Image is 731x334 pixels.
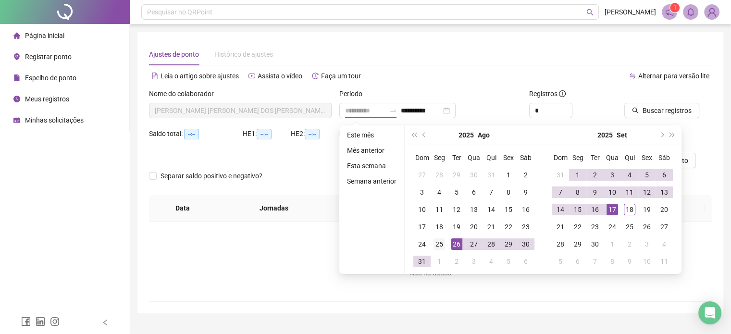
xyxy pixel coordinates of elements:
[451,221,462,233] div: 19
[656,235,673,253] td: 2025-10-04
[13,96,20,102] span: clock-circle
[448,253,465,270] td: 2025-09-02
[184,129,199,139] span: --:--
[465,235,483,253] td: 2025-08-27
[161,72,239,80] span: Leia o artigo sobre ajustes
[503,256,514,267] div: 5
[416,238,428,250] div: 24
[656,166,673,184] td: 2025-09-06
[621,253,638,270] td: 2025-10-09
[569,149,586,166] th: Seg
[483,235,500,253] td: 2025-08-28
[483,253,500,270] td: 2025-09-04
[483,184,500,201] td: 2025-08-07
[389,107,397,114] span: to
[36,317,45,326] span: linkedin
[569,184,586,201] td: 2025-09-08
[25,116,84,124] span: Minhas solicitações
[468,204,480,215] div: 13
[586,218,604,235] td: 2025-09-23
[586,184,604,201] td: 2025-09-09
[656,218,673,235] td: 2025-09-27
[25,53,72,61] span: Registrar ponto
[586,253,604,270] td: 2025-10-07
[448,166,465,184] td: 2025-07-29
[517,184,534,201] td: 2025-08-09
[468,169,480,181] div: 30
[257,129,272,139] span: --:--
[343,160,400,172] li: Esta semana
[638,201,656,218] td: 2025-09-19
[589,186,601,198] div: 9
[520,238,532,250] div: 30
[632,107,639,114] span: search
[638,166,656,184] td: 2025-09-05
[503,221,514,233] div: 22
[50,317,60,326] span: instagram
[552,149,569,166] th: Dom
[569,201,586,218] td: 2025-09-15
[698,301,721,324] div: Open Intercom Messenger
[638,184,656,201] td: 2025-09-12
[589,204,601,215] div: 16
[413,218,431,235] td: 2025-08-17
[434,221,445,233] div: 18
[468,186,480,198] div: 6
[638,218,656,235] td: 2025-09-26
[517,201,534,218] td: 2025-08-16
[312,73,319,79] span: history
[431,218,448,235] td: 2025-08-18
[641,186,653,198] div: 12
[552,166,569,184] td: 2025-08-31
[552,218,569,235] td: 2025-09-21
[656,125,667,145] button: next-year
[413,235,431,253] td: 2025-08-24
[448,184,465,201] td: 2025-08-05
[621,184,638,201] td: 2025-09-11
[13,74,20,81] span: file
[483,166,500,184] td: 2025-07-31
[624,186,635,198] div: 11
[658,256,670,267] div: 11
[155,103,326,118] span: EDNA MARIA DOS SANTOS CONCEIÇÃO
[665,8,674,16] span: notification
[624,238,635,250] div: 2
[431,149,448,166] th: Seg
[258,72,302,80] span: Assista o vídeo
[413,166,431,184] td: 2025-07-27
[569,235,586,253] td: 2025-09-29
[416,256,428,267] div: 31
[607,204,618,215] div: 17
[572,256,583,267] div: 6
[468,221,480,233] div: 20
[465,184,483,201] td: 2025-08-06
[638,235,656,253] td: 2025-10-03
[621,235,638,253] td: 2025-10-02
[149,195,216,222] th: Data
[485,186,497,198] div: 7
[485,238,497,250] div: 28
[529,88,566,99] span: Registros
[586,201,604,218] td: 2025-09-16
[465,166,483,184] td: 2025-07-30
[465,253,483,270] td: 2025-09-03
[641,221,653,233] div: 26
[607,169,618,181] div: 3
[520,204,532,215] div: 16
[517,149,534,166] th: Sáb
[629,73,636,79] span: swap
[500,201,517,218] td: 2025-08-15
[520,186,532,198] div: 9
[638,72,709,80] span: Alternar para versão lite
[604,184,621,201] td: 2025-09-10
[448,201,465,218] td: 2025-08-12
[451,256,462,267] div: 2
[149,88,220,99] label: Nome do colaborador
[604,218,621,235] td: 2025-09-24
[572,238,583,250] div: 29
[520,221,532,233] div: 23
[656,253,673,270] td: 2025-10-11
[621,218,638,235] td: 2025-09-25
[656,184,673,201] td: 2025-09-13
[605,7,656,17] span: [PERSON_NAME]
